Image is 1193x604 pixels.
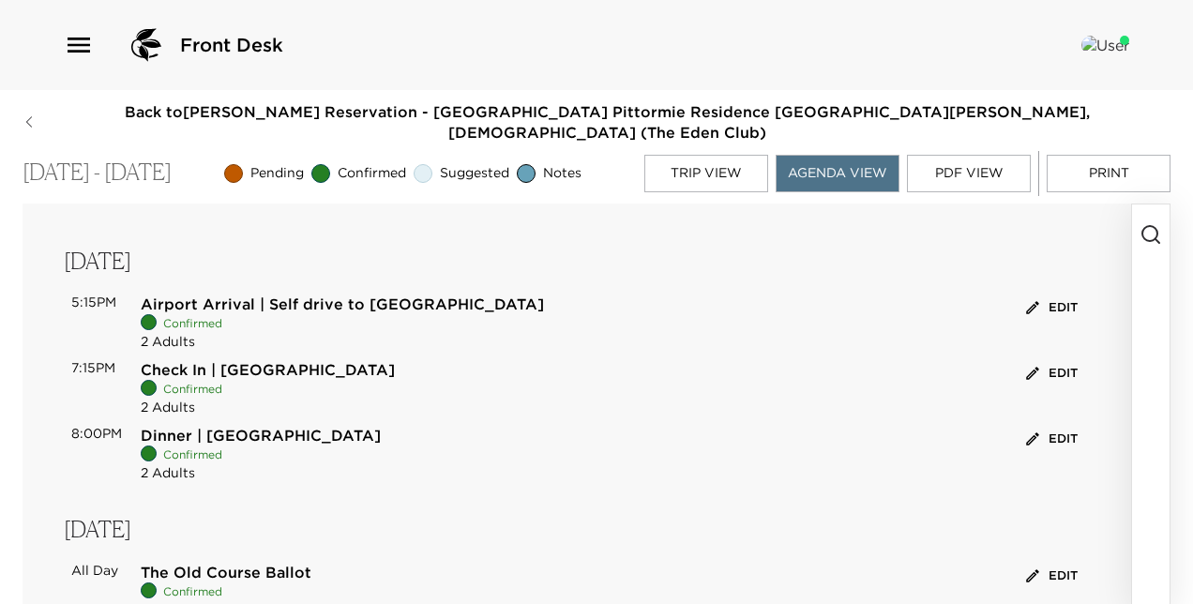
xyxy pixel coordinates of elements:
span: Check In | [GEOGRAPHIC_DATA] [141,360,395,379]
span: 2 Adults [141,399,195,415]
span: Suggested [440,164,509,183]
p: 8:00PM [71,425,141,483]
img: logo [124,23,169,68]
button: Edit [1021,562,1082,591]
span: Dinner | [GEOGRAPHIC_DATA] [141,426,381,445]
button: Trip View [644,155,768,192]
button: PDF View [907,155,1031,192]
span: Back to [PERSON_NAME] Reservation - [GEOGRAPHIC_DATA] Pittormie Residence [GEOGRAPHIC_DATA][PERSO... [43,101,1170,143]
button: Edit [1021,425,1082,454]
p: [DATE] - [DATE] [23,159,172,187]
span: 2 Adults [141,333,195,350]
span: Pending [250,164,304,183]
p: [DATE] [64,245,1090,279]
span: Confirmed [338,164,406,183]
span: Confirmed [163,584,222,600]
span: Confirmed [163,316,222,332]
span: Airport Arrival | Self drive to [GEOGRAPHIC_DATA] [141,294,544,313]
span: Front Desk [180,32,283,58]
span: The Old Course Ballot [141,563,311,581]
p: [DATE] [64,513,1090,547]
span: Confirmed [163,382,222,398]
p: 7:15PM [71,359,141,417]
span: 2 Adults [141,464,195,481]
button: Edit [1021,294,1082,323]
button: Agenda View [776,155,899,192]
button: Back to[PERSON_NAME] Reservation - [GEOGRAPHIC_DATA] Pittormie Residence [GEOGRAPHIC_DATA][PERSON... [23,101,1170,143]
img: User [1081,36,1129,54]
span: Confirmed [163,447,222,463]
p: 5:15PM [71,294,141,352]
button: Edit [1021,359,1082,388]
span: Notes [543,164,581,183]
button: Print [1047,155,1170,192]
